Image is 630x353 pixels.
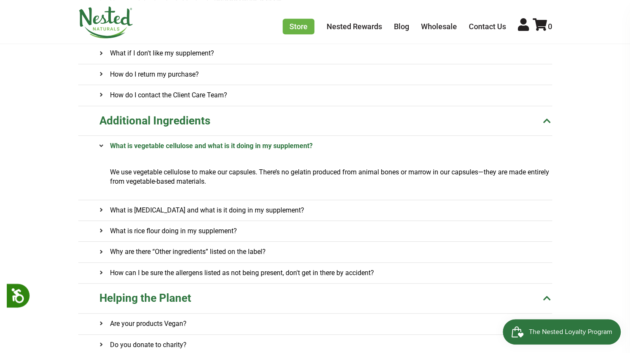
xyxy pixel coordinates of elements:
a: Why are there “Other ingredients” listed on the label? [99,242,552,262]
h4: How do I return my purchase? [99,64,199,85]
a: What if I don't like my supplement? [99,43,552,63]
h4: What is vegetable cellulose and what is it doing in my supplement? [99,136,313,156]
span: 0 [548,22,552,31]
a: How can I be sure the allergens listed as not being present, don't get in there by accident? [99,263,552,283]
a: Are your products Vegan? [99,314,552,334]
h4: How do I contact the Client Care Team? [99,85,227,105]
h4: What is [MEDICAL_DATA] and what is it doing in my supplement? [99,200,304,221]
a: What is vegetable cellulose and what is it doing in my supplement? [99,136,552,156]
a: 0 [533,22,552,31]
h4: How can I be sure the allergens listed as not being present, don't get in there by accident? [99,263,374,283]
a: What is [MEDICAL_DATA] and what is it doing in my supplement? [99,200,552,221]
a: Wholesale [421,22,457,31]
a: How do I contact the Client Care Team? [99,85,552,105]
h4: What if I don't like my supplement? [99,43,214,63]
h4: Why are there “Other ingredients” listed on the label? [99,242,266,262]
div: Additional Ingredients [99,115,210,127]
a: Blog [394,22,409,31]
iframe: Button to open loyalty program pop-up [503,319,622,345]
p: We use vegetable cellulose to make our capsules. There’s no gelatin produced from animal bones or... [110,168,552,187]
div: Helping the Planet [99,292,191,305]
img: Nested Naturals [78,6,133,39]
a: How do I return my purchase? [99,64,552,85]
h4: What is rice flour doing in my supplement? [99,221,237,241]
a: Contact Us [469,22,506,31]
a: Helping the Planet [78,284,552,314]
a: What is rice flour doing in my supplement? [99,221,552,241]
a: Store [283,19,314,34]
a: Nested Rewards [327,22,382,31]
h4: Are your products Vegan? [99,314,187,334]
a: Additional Ingredients [78,106,552,136]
